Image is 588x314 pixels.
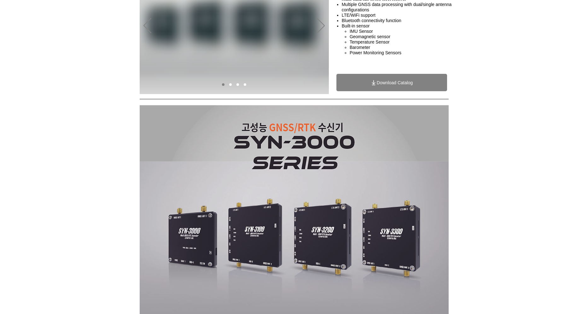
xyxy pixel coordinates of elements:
h4: ​ [350,29,452,34]
a: All [222,83,224,86]
span: Multiple GNSS data processing with dual/single antenna configurations [342,2,452,12]
button: Previous [143,18,151,34]
span: Geomagnetic sensor [350,34,390,39]
span: IMU Sensor [350,29,373,34]
span: Bluetooth connectivity function [342,18,401,23]
span: Barometer [350,45,370,50]
a: SYN-3100 [236,83,239,86]
span: Download Catalog [377,80,413,85]
a: SYN-3000 [229,83,232,86]
iframe: Wix Chat [515,287,588,314]
span: LTE/WiFi support [342,13,376,18]
span: Temperature Sensor [350,39,390,44]
nav: Slide [220,83,249,86]
button: Next [317,18,325,34]
span: ​Power Monitoring Sensors [350,50,401,55]
a: SYN-3200 [244,83,246,86]
span: ​Built-in sensor [342,23,370,28]
a: Download Catalog [336,74,447,91]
